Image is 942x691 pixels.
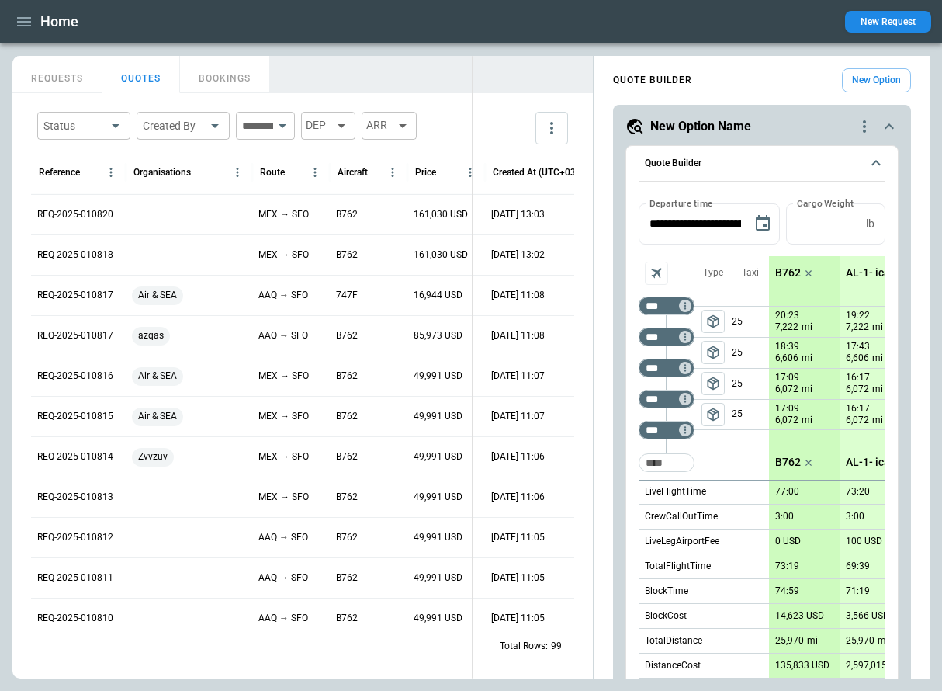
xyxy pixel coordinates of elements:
[732,369,769,399] p: 25
[625,117,899,136] button: New Option Namequote-option-actions
[336,531,358,544] p: B762
[491,248,545,262] p: [DATE] 13:02
[491,612,545,625] p: [DATE] 11:05
[132,437,174,477] span: Zvvzuv
[143,118,205,134] div: Created By
[260,167,285,178] div: Route
[775,383,798,396] p: 6,072
[37,289,113,302] p: REQ-2025-010817
[43,118,106,134] div: Status
[775,486,799,498] p: 77:00
[645,659,701,672] p: DistanceCost
[414,208,468,221] p: 161,030 USD
[775,372,799,384] p: 17:09
[775,352,798,365] p: 6,606
[362,112,417,140] div: ARR
[645,510,718,523] p: CrewCallOutTime
[102,56,180,93] button: QUOTES
[846,486,870,498] p: 73:20
[414,571,462,585] p: 49,991 USD
[304,161,326,183] button: Route column menu
[491,289,545,302] p: [DATE] 11:08
[846,585,870,597] p: 71:19
[775,414,798,427] p: 6,072
[846,511,864,523] p: 3:00
[775,635,804,647] p: 25,970
[414,450,462,464] p: 49,991 USD
[132,397,183,436] span: Air & SEA
[846,660,907,672] p: 2,597,015 USD
[842,68,911,92] button: New Option
[639,453,694,472] div: Too short
[336,450,358,464] p: B762
[336,289,358,302] p: 747F
[732,338,769,368] p: 25
[775,310,799,321] p: 20:23
[872,321,883,334] p: mi
[414,329,462,342] p: 85,973 USD
[775,660,829,672] p: 135,833 USD
[775,610,824,622] p: 14,623 USD
[491,329,545,342] p: [DATE] 11:08
[650,118,751,135] h5: New Option Name
[336,571,358,585] p: B762
[846,456,896,469] p: AL-1- icao
[414,612,462,625] p: 49,991 USD
[132,276,183,315] span: Air & SEA
[645,158,701,168] h6: Quote Builder
[414,248,468,262] p: 161,030 USD
[802,383,812,396] p: mi
[258,248,309,262] p: MEX → SFO
[37,571,113,585] p: REQ-2025-010811
[493,167,587,178] div: Created At (UTC+03:00)
[747,208,778,239] button: Choose date, selected date is Aug 8, 2025
[414,410,462,423] p: 49,991 USD
[705,407,721,422] span: package_2
[491,571,545,585] p: [DATE] 11:05
[500,640,548,653] p: Total Rows:
[732,307,769,337] p: 25
[491,450,545,464] p: [DATE] 11:06
[414,491,462,504] p: 49,991 USD
[12,56,102,93] button: REQUESTS
[705,376,721,391] span: package_2
[39,167,80,178] div: Reference
[701,341,725,364] span: Type of sector
[491,208,545,221] p: [DATE] 13:03
[336,329,358,342] p: B762
[846,310,870,321] p: 19:22
[491,531,545,544] p: [DATE] 11:05
[846,414,869,427] p: 6,072
[845,11,931,33] button: New Request
[639,146,885,182] button: Quote Builder
[132,316,170,356] span: azqas
[649,196,713,210] label: Departure time
[258,410,309,423] p: MEX → SFO
[846,383,869,396] p: 6,072
[459,161,481,183] button: Price column menu
[742,266,759,280] p: Taxi
[872,352,883,365] p: mi
[732,400,769,429] p: 25
[100,161,122,183] button: Reference column menu
[258,370,309,383] p: MEX → SFO
[846,266,896,280] p: AL-1- icao
[846,610,889,622] p: 3,566 USD
[645,609,687,623] p: BlockCost
[258,450,309,464] p: MEX → SFO
[258,531,308,544] p: AAQ → SFO
[551,640,562,653] p: 99
[701,403,725,426] span: Type of sector
[705,345,721,360] span: package_2
[37,531,113,544] p: REQ-2025-010812
[775,511,794,523] p: 3:00
[775,536,801,547] p: 0 USD
[37,208,113,221] p: REQ-2025-010820
[639,390,694,408] div: Too short
[336,370,358,383] p: B762
[133,167,191,178] div: Organisations
[37,329,113,342] p: REQ-2025-010817
[866,217,874,231] p: lb
[846,341,870,352] p: 17:43
[382,161,403,183] button: Aircraft column menu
